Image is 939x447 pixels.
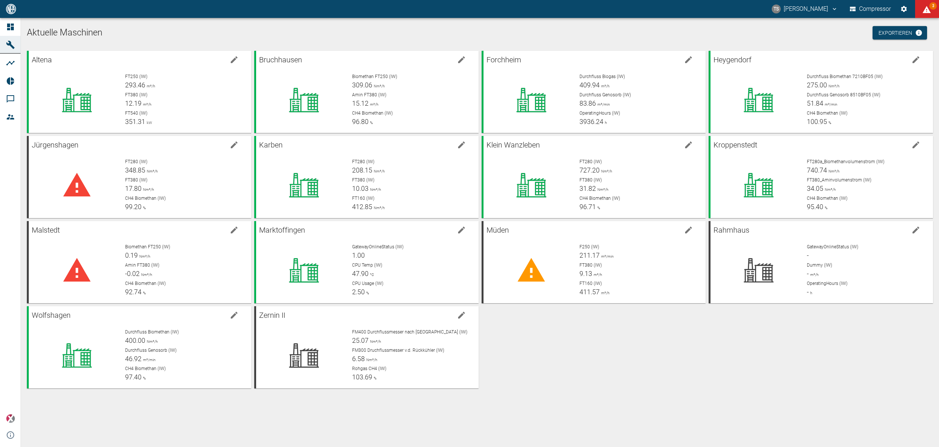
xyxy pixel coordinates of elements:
span: FM400 Durchflussmesser nach [GEOGRAPHIC_DATA] (IW) [352,329,467,335]
span: CPU Temp (IW) [352,263,382,268]
span: 103.69 [352,373,372,381]
span: CH4 Biomethan (IW) [807,111,848,116]
a: Altenaedit machineFT250 (IW)293.46m³/hFT380 (IW)12.19m³/hFT540 (IW)351.31kW [27,51,251,133]
span: Malstedt [32,226,60,235]
span: 208.15 [352,166,372,174]
span: CH4 Biomethan (IW) [807,196,848,201]
span: Rahmhaus [713,226,749,235]
span: Rohgas CH4 (IW) [352,366,386,371]
span: % [142,376,146,380]
span: 3 [929,2,937,10]
span: 15.12 [352,99,369,107]
div: TS [772,4,781,13]
span: FT380 (IW) [579,177,602,183]
span: 34.05 [807,184,823,192]
span: FT380 (IW) [125,177,147,183]
img: Xplore Logo [6,414,15,423]
span: CH4 Biomethan (IW) [125,366,166,371]
span: m³/h [369,102,378,106]
span: Durchfluss Genosorb (IW) [579,92,631,97]
span: Durchfluss Biomethan (IW) [125,329,179,335]
span: Nm³/h [372,84,385,88]
button: edit machine [454,223,469,238]
span: % [369,121,373,125]
span: Jürgenshagen [32,140,78,149]
span: 6.58 [352,355,365,363]
span: 46.92 [125,355,142,363]
span: °C [369,273,374,277]
span: - [807,251,809,259]
span: 412.85 [352,203,372,211]
span: - [807,288,809,296]
span: FT280 (IW) [352,159,374,164]
img: logo [5,4,17,14]
span: % [365,291,369,295]
span: m³/min [600,254,614,258]
span: FT540 (IW) [125,111,147,116]
a: Wolfshagenedit machineDurchfluss Biomethan (IW)400.00Nm³/hDurchfluss Genosorb (IW)46.92m³/minCH4 ... [27,306,251,388]
span: Nm³/h [365,358,377,362]
button: edit machine [227,52,242,67]
span: CH4 Biomethan (IW) [352,111,393,116]
span: Marktoffingen [259,226,305,235]
button: edit machine [681,137,696,152]
span: 96.71 [579,203,596,211]
button: edit machine [908,137,923,152]
span: Durchfluss Genosorb (IW) [125,348,177,353]
a: Klein Wanzlebenedit machineFT280 (IW)727.20Nm³/hFT380 (IW)31.82Nm³/hCH4 Biomethan (IW)96.71% [482,136,706,218]
a: Kroppenstedtedit machineFT280a_Biomethanvolumenstrom (IW)740.74Nm³/hFT380_Aminvolumenstrom (IW)34... [709,136,933,218]
span: 47.90 [352,270,369,277]
span: Forchheim [486,55,521,64]
a: Zernin IIedit machineFM400 Durchflussmesser nach [GEOGRAPHIC_DATA] (IW)25.07Nm³/hFM300 Druchfluss... [254,306,479,388]
span: m³/h [592,273,602,277]
button: edit machine [681,223,696,238]
span: h [603,121,607,125]
span: FT250 (IW) [125,74,147,79]
span: 83.86 [579,99,596,107]
span: 96.80 [352,118,369,125]
span: 727.20 [579,166,600,174]
span: Nm³/h [596,187,608,192]
a: Bruchhausenedit machineBiomethan FT250 (IW)309.06Nm³/hAmin FT380 (IW)15.12m³/hCH4 Biomethan (IW)9... [254,51,479,133]
span: Durchfluss Genosorb 8510BF05 (IW) [807,92,880,97]
span: Biomethan FT250 (IW) [125,244,170,249]
span: 17.80 [125,184,142,192]
span: 92.74 [125,288,142,296]
span: 100.95 [807,118,827,125]
span: 3936.24 [579,118,603,125]
span: CPU Usage (IW) [352,281,383,286]
span: 740.74 [807,166,827,174]
span: Nm³/h [823,187,836,192]
span: FT380_Aminvolumenstrom (IW) [807,177,871,183]
span: Kroppenstedt [713,140,757,149]
button: edit machine [681,52,696,67]
span: FT380 (IW) [352,177,374,183]
span: CH4 Biomethan (IW) [579,196,620,201]
span: % [372,376,376,380]
span: 0.19 [125,251,138,259]
svg: Jetzt mit HF Export [915,29,923,37]
span: Nm³/h [827,169,839,173]
a: Karbenedit machineFT280 (IW)208.15Nm³/hFT380 (IW)10.03Nm³/hFT160 (IW)412.85Nm³/h [254,136,479,218]
a: Heygendorfedit machineDurchfluss Biomethan 7210BF05 (IW)275.00Nm³/hDurchfluss Genosorb 8510BF05 (... [709,51,933,133]
span: Nm³/h [138,254,150,258]
button: timo.streitbuerger@arcanum-energy.de [771,2,839,16]
button: edit machine [454,308,469,323]
span: 1.00 [352,251,365,259]
span: FT280 (IW) [579,159,602,164]
span: Nm³/h [372,169,385,173]
button: Einstellungen [897,2,911,16]
span: m³/min [596,102,610,106]
span: m³/h [600,84,609,88]
button: edit machine [908,52,923,67]
span: 400.00 [125,336,145,344]
span: 9.13 [579,270,592,277]
span: Nm³/h [369,187,381,192]
span: Amin FT380 (IW) [352,92,386,97]
span: m³/h [600,291,609,295]
span: % [823,206,827,210]
span: FT280a_Biomethanvolumenstrom (IW) [807,159,884,164]
span: 348.85 [125,166,145,174]
span: -0.02 [125,270,140,277]
span: % [142,291,146,295]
